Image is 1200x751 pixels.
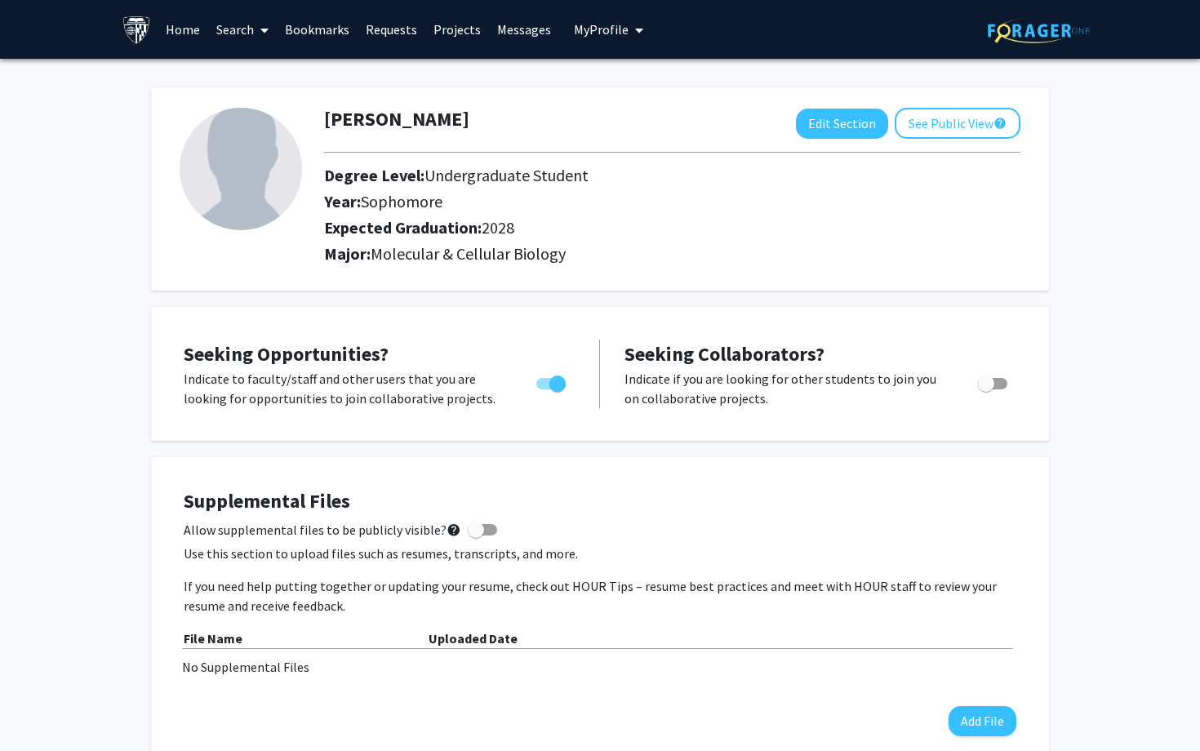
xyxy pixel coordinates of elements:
a: Bookmarks [277,1,358,58]
span: Molecular & Cellular Biology [371,243,566,264]
a: Search [208,1,277,58]
a: Projects [425,1,489,58]
div: Toggle [971,369,1016,393]
span: Sophomore [361,191,442,211]
span: 2028 [482,217,514,238]
p: Use this section to upload files such as resumes, transcripts, and more. [184,544,1016,563]
div: No Supplemental Files [182,657,1018,677]
a: Messages [489,1,559,58]
p: Indicate if you are looking for other students to join you on collaborative projects. [624,369,947,408]
a: Home [158,1,208,58]
b: Uploaded Date [429,630,518,647]
span: Allow supplemental files to be publicly visible? [184,520,461,540]
h1: [PERSON_NAME] [324,108,469,131]
h2: Major: [324,244,1020,264]
h2: Degree Level: [324,166,946,185]
button: Add File [949,706,1016,736]
button: Edit Section [796,109,888,139]
h2: Expected Graduation: [324,218,946,238]
img: ForagerOne Logo [988,18,1090,43]
span: Seeking Collaborators? [624,341,824,367]
p: If you need help putting together or updating your resume, check out HOUR Tips – resume best prac... [184,576,1016,615]
img: Johns Hopkins University Logo [122,16,151,44]
mat-icon: help [993,113,1007,133]
span: Seeking Opportunities? [184,341,389,367]
div: Toggle [530,369,575,393]
b: File Name [184,630,242,647]
h2: Year: [324,192,946,211]
mat-icon: help [447,520,461,540]
img: Profile Picture [180,108,302,230]
button: See Public View [895,108,1020,139]
span: My Profile [574,21,629,38]
span: Undergraduate Student [424,165,589,185]
a: Requests [358,1,425,58]
p: Indicate to faculty/staff and other users that you are looking for opportunities to join collabor... [184,369,505,408]
iframe: Chat [12,678,69,739]
h4: Supplemental Files [184,490,1016,513]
